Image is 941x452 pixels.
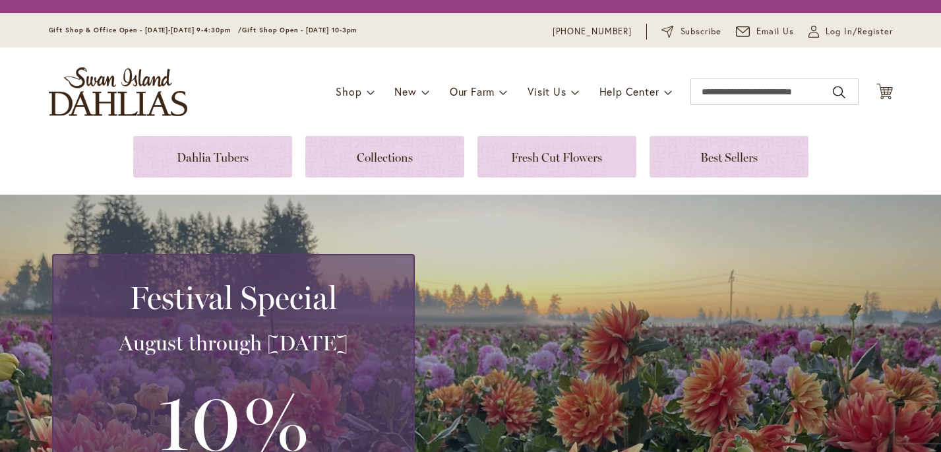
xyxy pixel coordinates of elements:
span: Help Center [599,84,659,98]
span: Subscribe [681,25,722,38]
span: Our Farm [450,84,495,98]
span: Email Us [756,25,794,38]
h2: Festival Special [69,279,398,316]
a: Email Us [736,25,794,38]
span: Log In/Register [826,25,893,38]
button: Search [833,82,845,103]
a: store logo [49,67,187,116]
span: Gift Shop Open - [DATE] 10-3pm [242,26,357,34]
h3: August through [DATE] [69,330,398,356]
span: Shop [336,84,361,98]
a: Subscribe [661,25,721,38]
span: Visit Us [528,84,566,98]
span: New [394,84,416,98]
span: Gift Shop & Office Open - [DATE]-[DATE] 9-4:30pm / [49,26,243,34]
a: Log In/Register [808,25,893,38]
a: [PHONE_NUMBER] [553,25,632,38]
